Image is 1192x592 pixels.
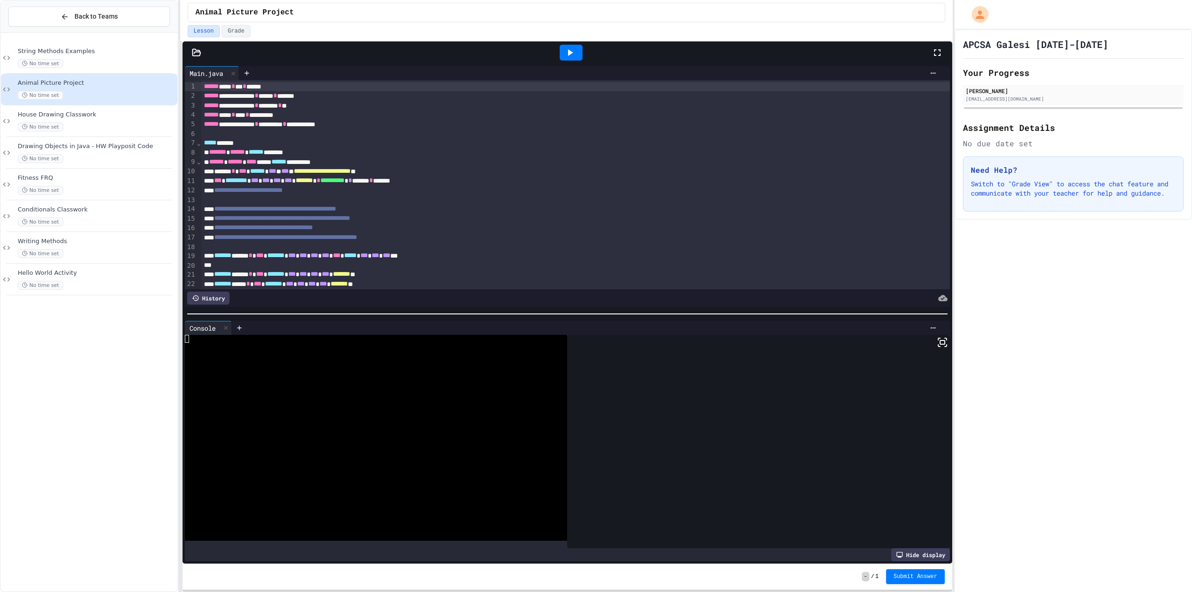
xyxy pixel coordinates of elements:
span: Animal Picture Project [18,79,176,87]
span: Fold line [196,158,201,165]
span: Back to Teams [74,12,118,21]
span: Fold line [196,139,201,147]
span: / [871,573,874,580]
div: 19 [185,252,196,261]
div: Console [185,323,220,333]
div: 15 [185,214,196,224]
span: Animal Picture Project [196,7,294,18]
span: Drawing Objects in Java - HW Playposit Code [18,143,176,150]
span: Conditionals Classwork [18,206,176,214]
div: Main.java [185,66,239,80]
span: - [862,572,869,581]
div: [EMAIL_ADDRESS][DOMAIN_NAME] [966,95,1181,102]
div: No due date set [963,138,1184,149]
button: Submit Answer [886,569,945,584]
div: 14 [185,204,196,214]
h2: Your Progress [963,66,1184,79]
button: Lesson [188,25,220,37]
h1: APCSA Galesi [DATE]-[DATE] [963,38,1108,51]
div: 13 [185,196,196,205]
div: 17 [185,233,196,242]
button: Back to Teams [8,7,170,27]
span: No time set [18,281,63,290]
div: 21 [185,270,196,279]
span: No time set [18,91,63,100]
div: 1 [185,82,196,91]
span: Writing Methods [18,238,176,245]
div: 18 [185,243,196,252]
span: Hello World Activity [18,269,176,277]
div: [PERSON_NAME] [966,87,1181,95]
iframe: chat widget [1115,514,1183,554]
div: Hide display [891,548,950,561]
h3: Need Help? [971,164,1176,176]
div: Main.java [185,68,228,78]
span: No time set [18,186,63,195]
div: 2 [185,91,196,101]
span: No time set [18,154,63,163]
h2: Assignment Details [963,121,1184,134]
div: Console [185,321,232,335]
div: 16 [185,224,196,233]
div: History [187,292,230,305]
span: No time set [18,218,63,226]
span: No time set [18,122,63,131]
iframe: chat widget [1153,555,1183,583]
div: My Account [962,4,991,25]
div: 4 [185,110,196,120]
div: 9 [185,157,196,167]
span: Fitness FRQ [18,174,176,182]
span: String Methods Examples [18,48,176,55]
button: Grade [222,25,251,37]
span: No time set [18,249,63,258]
div: 12 [185,186,196,195]
span: House Drawing Classwork [18,111,176,119]
div: 11 [185,177,196,186]
p: Switch to "Grade View" to access the chat feature and communicate with your teacher for help and ... [971,179,1176,198]
div: 3 [185,101,196,110]
span: Submit Answer [894,573,937,580]
div: 10 [185,167,196,176]
div: 22 [185,279,196,289]
span: No time set [18,59,63,68]
div: 20 [185,261,196,271]
span: 1 [875,573,879,580]
div: 6 [185,129,196,139]
div: 5 [185,120,196,129]
div: 7 [185,138,196,148]
div: 8 [185,148,196,157]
